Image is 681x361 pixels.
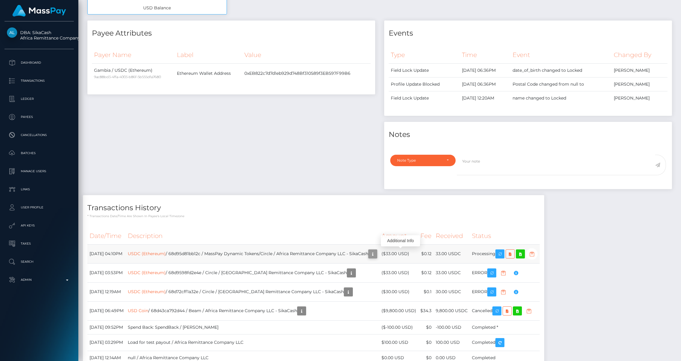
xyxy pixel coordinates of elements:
[175,63,243,84] td: Ethereum Wallet Address
[470,244,540,263] td: Processing
[128,270,166,275] a: USDC (Ethereum)
[612,63,667,77] td: [PERSON_NAME]
[510,77,612,91] td: Postal Code changed from null to
[5,91,74,106] a: Ledger
[7,112,71,122] p: Payees
[126,228,379,244] th: Description
[379,263,418,282] td: ($33.00 USD)
[612,91,667,105] td: [PERSON_NAME]
[389,28,667,39] h4: Events
[460,91,511,105] td: [DATE] 12:20AM
[510,91,612,105] td: name changed to Locked
[7,58,71,67] p: Dashboard
[7,203,71,212] p: User Profile
[5,218,74,233] a: API Keys
[12,5,66,17] img: MassPay Logo
[128,289,166,294] a: USDC (Ethereum)
[5,30,74,41] span: DBA: SikaCash Africa Remittance Company LLC
[460,63,511,77] td: [DATE] 06:36PM
[434,228,470,244] th: Received
[510,63,612,77] td: date_of_birth changed to Locked
[470,282,540,301] td: ERROR
[242,63,371,84] td: 0xEB822c7d7d1eb929d748Bf310589f3EB597F99B6
[7,275,71,284] p: Admin
[397,158,442,163] div: Note Type
[126,244,379,263] td: / 68d95d81bb12c / MassPay Dynamic Tokens/Circle / Africa Remittance Company LLC - SikaCash
[5,128,74,143] a: Cancellations
[7,221,71,230] p: API Keys
[379,244,418,263] td: ($33.00 USD)
[92,28,371,39] h4: Payee Attributes
[418,228,434,244] th: Fee
[5,146,74,161] a: Batches
[5,200,74,215] a: User Profile
[418,282,434,301] td: $0.1
[7,76,71,85] p: Transactions
[612,47,667,63] th: Changed By
[128,251,166,256] a: USDC (Ethereum)
[87,334,126,351] td: [DATE] 03:29PM
[379,282,418,301] td: ($30.00 USD)
[87,228,126,244] th: Date/Time
[510,47,612,63] th: Event
[5,55,74,70] a: Dashboard
[128,308,148,313] a: USD Coin
[5,236,74,251] a: Taxes
[87,203,540,213] h4: Transactions History
[87,320,126,334] td: [DATE] 09:52PM
[379,301,418,320] td: ($9,800.00 USD)
[389,47,460,63] th: Type
[381,235,420,246] div: Additional Info
[7,257,71,266] p: Search
[87,244,126,263] td: [DATE] 04:10PM
[5,254,74,269] a: Search
[418,301,434,320] td: $34.3
[612,77,667,91] td: [PERSON_NAME]
[5,164,74,179] a: Manage Users
[389,129,667,140] h4: Notes
[5,73,74,88] a: Transactions
[434,282,470,301] td: 30.00 USDC
[379,228,418,244] th: Amount
[94,75,161,79] small: 9ac88bd3-4ffa-4003-b86f-5b555dfa7680
[389,91,460,105] td: Field Lock Update
[7,239,71,248] p: Taxes
[7,94,71,103] p: Ledger
[126,282,379,301] td: / 68d72cff1a32e / Circle / [GEOGRAPHIC_DATA] Remittance Company LLC - SikaCash
[242,47,371,63] th: Value
[92,63,175,84] td: Gambia / USDC (Ethereum)
[389,77,460,91] td: Profile Update Blocked
[126,263,379,282] td: / 68d9598fd2e4e / Circle / [GEOGRAPHIC_DATA] Remittance Company LLC - SikaCash
[470,334,540,351] td: Completed
[126,334,379,351] td: Load for test payout / Africa Remittance Company LLC
[126,320,379,334] td: Spend Back: SpendBack / [PERSON_NAME]
[87,263,126,282] td: [DATE] 03:53PM
[470,228,540,244] th: Status
[7,131,71,140] p: Cancellations
[7,185,71,194] p: Links
[418,244,434,263] td: $0.12
[434,320,470,334] td: -100.00 USD
[7,167,71,176] p: Manage Users
[434,334,470,351] td: 100.00 USD
[460,77,511,91] td: [DATE] 06:36PM
[5,182,74,197] a: Links
[418,320,434,334] td: $0
[418,334,434,351] td: $0
[389,63,460,77] td: Field Lock Update
[5,109,74,125] a: Payees
[92,47,175,63] th: Payer Name
[470,301,540,320] td: Cancelled
[390,155,456,166] button: Note Type
[126,301,379,320] td: / 68d43ca792d44 / Beam / Africa Remittance Company LLC - SikaCash
[7,149,71,158] p: Batches
[379,334,418,351] td: $100.00 USD
[87,301,126,320] td: [DATE] 06:49PM
[460,47,511,63] th: Time
[470,263,540,282] td: ERROR
[379,320,418,334] td: ($-100.00 USD)
[418,263,434,282] td: $0.12
[434,244,470,263] td: 33.00 USDC
[7,27,17,38] img: Africa Remittance Company LLC
[87,214,540,218] p: * Transactions date/time are shown in payee's local timezone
